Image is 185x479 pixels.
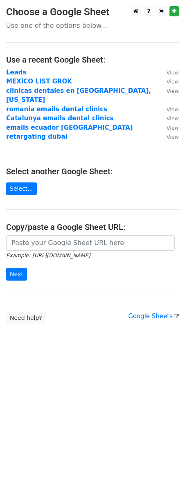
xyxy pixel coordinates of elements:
h4: Use a recent Google Sheet: [6,55,179,65]
a: View [158,133,179,140]
h4: Select another Google Sheet: [6,166,179,176]
input: Paste your Google Sheet URL here [6,235,175,251]
input: Next [6,268,27,281]
a: emails ecuador [GEOGRAPHIC_DATA] [6,124,133,131]
small: View [167,125,179,131]
a: View [158,78,179,85]
a: Catalunya emails dental clinics [6,115,113,122]
a: View [158,87,179,94]
a: clinicas dentales en [GEOGRAPHIC_DATA], [US_STATE] [6,87,151,104]
small: View [167,134,179,140]
small: View [167,79,179,85]
a: View [158,124,179,131]
h4: Copy/paste a Google Sheet URL: [6,222,179,232]
a: View [158,69,179,76]
a: Need help? [6,312,46,324]
a: Leads [6,69,27,76]
p: Use one of the options below... [6,21,179,30]
a: Select... [6,182,37,195]
a: View [158,115,179,122]
small: View [167,115,179,121]
a: MEXICO LIST GROK [6,78,72,85]
small: View [167,88,179,94]
a: retargating dubai [6,133,68,140]
small: View [167,106,179,112]
small: View [167,70,179,76]
a: Google Sheets [128,313,179,320]
h3: Choose a Google Sheet [6,6,179,18]
a: View [158,106,179,113]
a: romania emails dental clinics [6,106,107,113]
small: Example: [URL][DOMAIN_NAME] [6,252,90,259]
